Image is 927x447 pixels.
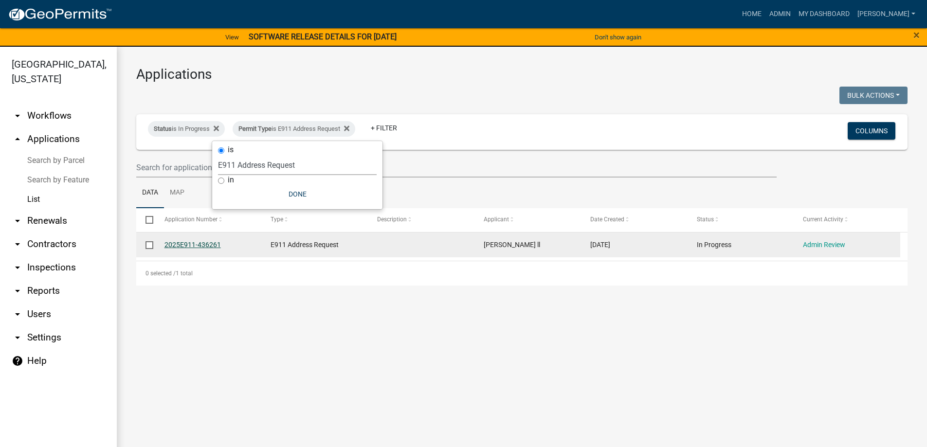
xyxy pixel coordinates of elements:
datatable-header-cell: Date Created [581,208,688,232]
span: 06/16/2025 [590,241,610,249]
datatable-header-cell: Select [136,208,155,232]
span: Applicant [484,216,509,223]
div: 1 total [136,261,908,286]
button: Done [218,185,377,203]
label: is [228,146,234,154]
span: Current Activity [803,216,843,223]
button: Close [913,29,920,41]
button: Columns [848,122,895,140]
datatable-header-cell: Application Number [155,208,261,232]
span: E911 Address Request [271,241,339,249]
span: Type [271,216,283,223]
i: arrow_drop_down [12,110,23,122]
i: arrow_drop_down [12,308,23,320]
span: 0 selected / [145,270,176,277]
a: View [221,29,243,45]
datatable-header-cell: Type [261,208,368,232]
span: Permit Type [238,125,272,132]
span: Status [697,216,714,223]
i: arrow_drop_down [12,215,23,227]
datatable-header-cell: Current Activity [794,208,900,232]
i: arrow_drop_down [12,285,23,297]
strong: SOFTWARE RELEASE DETAILS FOR [DATE] [249,32,397,41]
h3: Applications [136,66,908,83]
span: Description [377,216,407,223]
i: arrow_drop_down [12,238,23,250]
i: help [12,355,23,367]
a: Map [164,178,190,209]
span: Status [154,125,172,132]
span: Application Number [164,216,218,223]
a: [PERSON_NAME] [854,5,919,23]
a: 2025E911-436261 [164,241,221,249]
datatable-header-cell: Applicant [474,208,581,232]
button: Bulk Actions [839,87,908,104]
span: Larry D Wallker ll [484,241,540,249]
span: × [913,28,920,42]
a: Admin Review [803,241,845,249]
a: Home [738,5,765,23]
a: Data [136,178,164,209]
datatable-header-cell: Status [687,208,794,232]
i: arrow_drop_down [12,332,23,343]
i: arrow_drop_down [12,262,23,273]
button: Don't show again [591,29,645,45]
div: is E911 Address Request [233,121,355,137]
datatable-header-cell: Description [368,208,474,232]
span: Date Created [590,216,624,223]
a: Admin [765,5,795,23]
label: in [228,176,234,184]
div: is In Progress [148,121,225,137]
a: My Dashboard [795,5,854,23]
i: arrow_drop_up [12,133,23,145]
input: Search for applications [136,158,777,178]
span: In Progress [697,241,731,249]
a: + Filter [363,119,405,137]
